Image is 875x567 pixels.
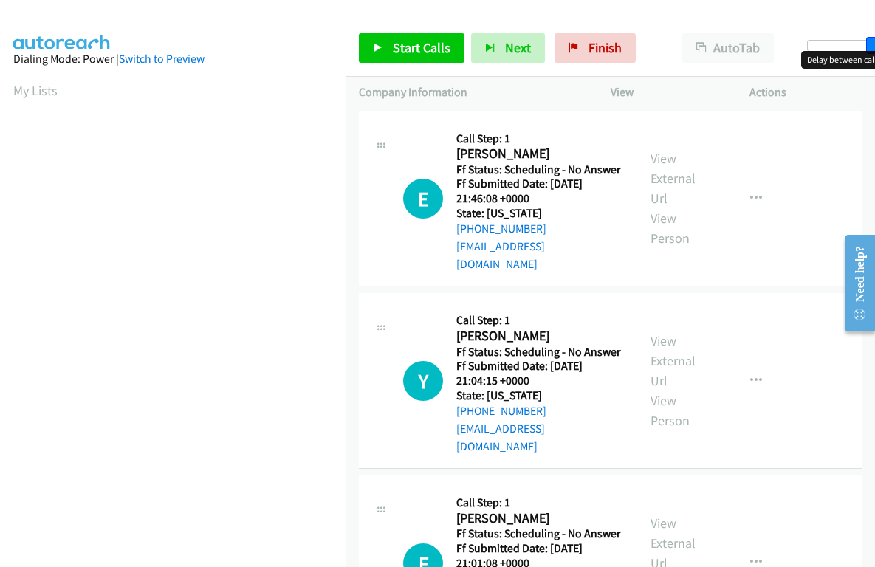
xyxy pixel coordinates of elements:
[456,176,624,205] h5: Ff Submitted Date: [DATE] 21:46:08 +0000
[651,150,696,207] a: View External Url
[403,179,443,219] div: The call is yet to be attempted
[456,388,624,403] h5: State: [US_STATE]
[393,39,450,56] span: Start Calls
[651,210,690,247] a: View Person
[456,239,545,271] a: [EMAIL_ADDRESS][DOMAIN_NAME]
[13,50,332,68] div: Dialing Mode: Power |
[682,33,774,63] button: AutoTab
[456,359,624,388] h5: Ff Submitted Date: [DATE] 21:04:15 +0000
[651,332,696,389] a: View External Url
[13,82,58,99] a: My Lists
[611,83,723,101] p: View
[456,495,624,510] h5: Call Step: 1
[456,162,624,177] h5: Ff Status: Scheduling - No Answer
[403,361,443,401] h1: Y
[456,328,617,345] h2: [PERSON_NAME]
[456,422,545,453] a: [EMAIL_ADDRESS][DOMAIN_NAME]
[456,145,617,162] h2: [PERSON_NAME]
[471,33,545,63] button: Next
[651,392,690,429] a: View Person
[749,83,862,101] p: Actions
[456,345,624,360] h5: Ff Status: Scheduling - No Answer
[589,39,622,56] span: Finish
[456,221,546,236] a: [PHONE_NUMBER]
[403,361,443,401] div: The call is yet to be attempted
[555,33,636,63] a: Finish
[359,33,464,63] a: Start Calls
[832,224,875,342] iframe: Resource Center
[456,526,624,541] h5: Ff Status: Scheduling - No Answer
[456,206,624,221] h5: State: [US_STATE]
[456,131,624,146] h5: Call Step: 1
[456,510,617,527] h2: [PERSON_NAME]
[119,52,205,66] a: Switch to Preview
[456,313,624,328] h5: Call Step: 1
[505,39,531,56] span: Next
[403,179,443,219] h1: E
[359,83,584,101] p: Company Information
[456,404,546,418] a: [PHONE_NUMBER]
